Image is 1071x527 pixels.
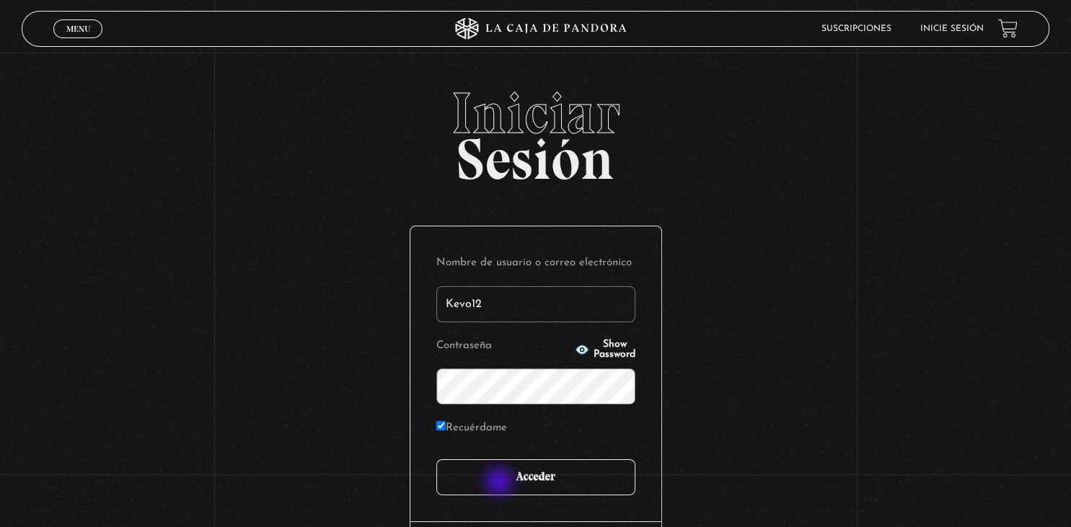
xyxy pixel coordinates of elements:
a: View your shopping cart [998,19,1018,38]
label: Recuérdame [436,417,507,440]
label: Contraseña [436,335,570,358]
span: Iniciar [22,84,1050,142]
a: Suscripciones [821,25,891,33]
span: Menu [66,25,90,33]
input: Recuérdame [436,421,446,430]
h2: Sesión [22,84,1050,177]
span: Show Password [594,340,635,360]
button: Show Password [575,340,635,360]
label: Nombre de usuario o correo electrónico [436,252,635,275]
a: Inicie sesión [920,25,984,33]
span: Cerrar [61,36,95,46]
input: Acceder [436,459,635,495]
